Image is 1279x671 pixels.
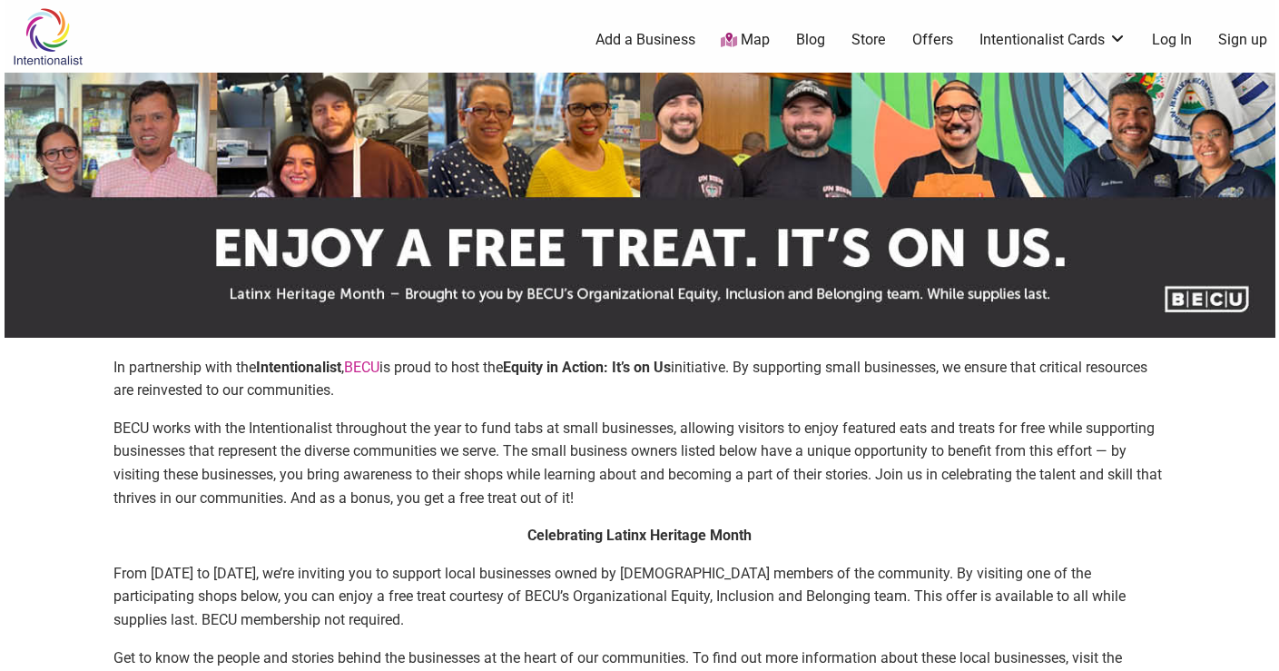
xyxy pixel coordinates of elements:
[1152,30,1192,50] a: Log In
[5,73,1275,338] img: sponsor logo
[113,562,1166,632] p: From [DATE] to [DATE], we’re inviting you to support local businesses owned by [DEMOGRAPHIC_DATA]...
[113,417,1166,509] p: BECU works with the Intentionalist throughout the year to fund tabs at small businesses, allowing...
[595,30,695,50] a: Add a Business
[796,30,825,50] a: Blog
[344,359,379,376] a: BECU
[1218,30,1267,50] a: Sign up
[5,7,91,66] img: Intentionalist
[721,30,770,51] a: Map
[527,527,752,544] strong: Celebrating Latinx Heritage Month
[851,30,886,50] a: Store
[912,30,953,50] a: Offers
[113,356,1166,402] p: In partnership with the , is proud to host the initiative. By supporting small businesses, we ens...
[979,30,1127,50] a: Intentionalist Cards
[256,359,341,376] strong: Intentionalist
[503,359,671,376] strong: Equity in Action: It’s on Us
